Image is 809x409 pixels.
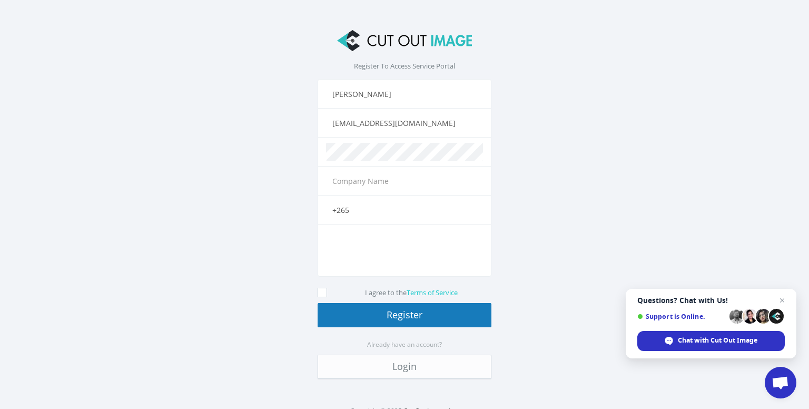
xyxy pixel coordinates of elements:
[765,367,796,398] div: Open chat
[326,201,483,219] input: Phone Number
[367,340,442,349] small: Already have an account?
[326,85,483,103] input: Full Name
[318,355,491,379] a: Login
[354,61,455,71] span: Register To Access Service Portal
[326,114,483,132] input: Email
[678,336,757,345] span: Chat with Cut Out Image
[776,294,788,307] span: Close chat
[637,296,785,305] span: Questions? Chat with Us!
[337,30,472,51] img: Cut Out Image
[326,172,483,190] input: Company Name
[637,313,726,320] span: Support is Online.
[318,303,491,327] button: Register
[365,288,458,297] label: I agree to the
[326,230,486,271] iframe: reCAPTCHA
[407,288,458,297] a: Terms of Service
[637,331,785,351] div: Chat with Cut Out Image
